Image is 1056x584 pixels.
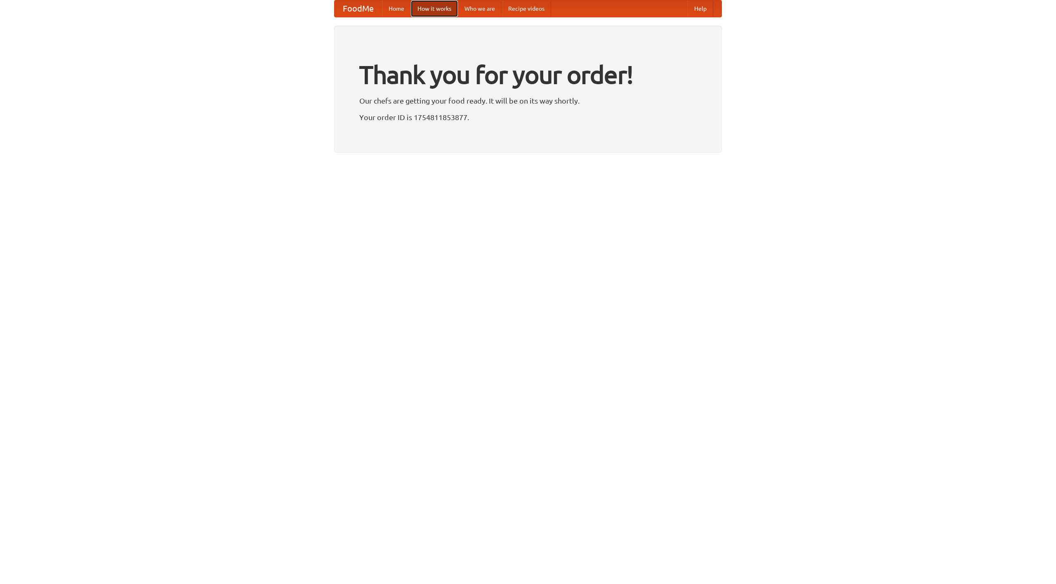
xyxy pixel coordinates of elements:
[359,95,697,107] p: Our chefs are getting your food ready. It will be on its way shortly.
[688,0,713,17] a: Help
[382,0,411,17] a: Home
[359,55,697,95] h1: Thank you for your order!
[458,0,502,17] a: Who we are
[335,0,382,17] a: FoodMe
[411,0,458,17] a: How it works
[502,0,551,17] a: Recipe videos
[359,111,697,123] p: Your order ID is 1754811853877.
